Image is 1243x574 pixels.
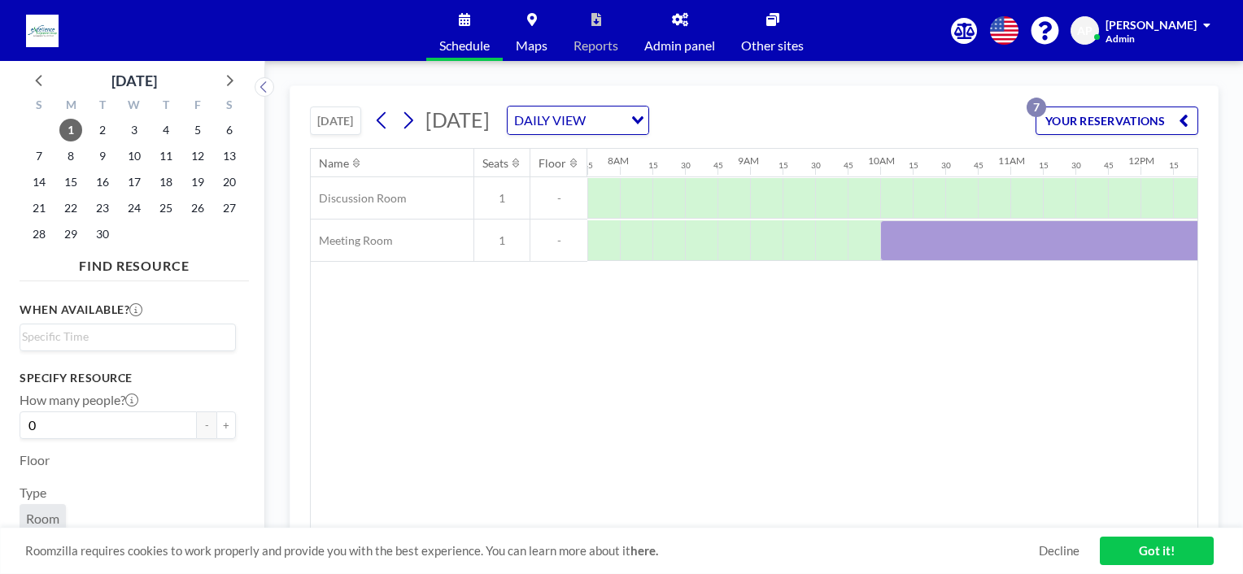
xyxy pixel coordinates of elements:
[55,96,87,117] div: M
[20,251,249,274] h4: FIND RESOURCE
[530,191,587,206] span: -
[26,511,59,527] span: Room
[155,145,177,167] span: Thursday, September 11, 2025
[310,107,361,135] button: [DATE]
[530,233,587,248] span: -
[28,197,50,220] span: Sunday, September 21, 2025
[28,223,50,246] span: Sunday, September 28, 2025
[1036,107,1198,135] button: YOUR RESERVATIONS7
[311,233,393,248] span: Meeting Room
[111,69,157,92] div: [DATE]
[155,197,177,220] span: Thursday, September 25, 2025
[59,197,82,220] span: Monday, September 22, 2025
[425,107,490,132] span: [DATE]
[311,191,407,206] span: Discussion Room
[25,543,1039,559] span: Roomzilla requires cookies to work properly and provide you with the best experience. You can lea...
[28,145,50,167] span: Sunday, September 7, 2025
[1039,160,1049,171] div: 15
[741,39,804,52] span: Other sites
[681,160,691,171] div: 30
[155,119,177,141] span: Thursday, September 4, 2025
[439,39,490,52] span: Schedule
[516,39,547,52] span: Maps
[123,145,146,167] span: Wednesday, September 10, 2025
[181,96,213,117] div: F
[87,96,119,117] div: T
[186,197,209,220] span: Friday, September 26, 2025
[779,160,788,171] div: 15
[1106,33,1135,45] span: Admin
[24,96,55,117] div: S
[218,197,241,220] span: Saturday, September 27, 2025
[1106,18,1197,32] span: [PERSON_NAME]
[1169,160,1179,171] div: 15
[186,145,209,167] span: Friday, September 12, 2025
[1100,537,1214,565] a: Got it!
[811,160,821,171] div: 30
[844,160,853,171] div: 45
[59,145,82,167] span: Monday, September 8, 2025
[591,110,621,131] input: Search for option
[508,107,648,134] div: Search for option
[218,171,241,194] span: Saturday, September 20, 2025
[474,233,530,248] span: 1
[1104,160,1114,171] div: 45
[186,119,209,141] span: Friday, September 5, 2025
[713,160,723,171] div: 45
[511,110,589,131] span: DAILY VIEW
[197,411,216,439] button: -
[608,154,629,167] div: 8AM
[22,328,226,346] input: Search for option
[91,171,114,194] span: Tuesday, September 16, 2025
[1039,543,1079,559] a: Decline
[998,154,1025,167] div: 11AM
[20,371,236,385] h3: Specify resource
[28,171,50,194] span: Sunday, September 14, 2025
[630,543,658,558] a: here.
[20,392,138,408] label: How many people?
[59,223,82,246] span: Monday, September 29, 2025
[186,171,209,194] span: Friday, September 19, 2025
[123,197,146,220] span: Wednesday, September 24, 2025
[1027,98,1046,117] p: 7
[59,171,82,194] span: Monday, September 15, 2025
[91,145,114,167] span: Tuesday, September 9, 2025
[150,96,181,117] div: T
[574,39,618,52] span: Reports
[738,154,759,167] div: 9AM
[539,156,566,171] div: Floor
[123,119,146,141] span: Wednesday, September 3, 2025
[648,160,658,171] div: 15
[155,171,177,194] span: Thursday, September 18, 2025
[216,411,236,439] button: +
[20,452,50,468] label: Floor
[1128,154,1154,167] div: 12PM
[1077,24,1093,38] span: AP
[644,39,715,52] span: Admin panel
[213,96,245,117] div: S
[26,15,59,47] img: organization-logo
[20,324,235,349] div: Search for option
[91,223,114,246] span: Tuesday, September 30, 2025
[59,119,82,141] span: Monday, September 1, 2025
[974,160,983,171] div: 45
[868,154,895,167] div: 10AM
[119,96,150,117] div: W
[1071,160,1081,171] div: 30
[20,485,46,501] label: Type
[583,160,593,171] div: 45
[218,119,241,141] span: Saturday, September 6, 2025
[123,171,146,194] span: Wednesday, September 17, 2025
[482,156,508,171] div: Seats
[218,145,241,167] span: Saturday, September 13, 2025
[91,119,114,141] span: Tuesday, September 2, 2025
[474,191,530,206] span: 1
[91,197,114,220] span: Tuesday, September 23, 2025
[319,156,349,171] div: Name
[909,160,918,171] div: 15
[941,160,951,171] div: 30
